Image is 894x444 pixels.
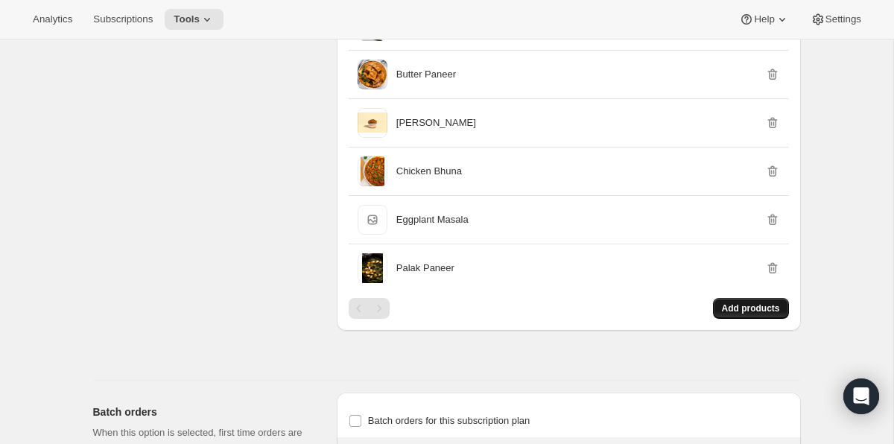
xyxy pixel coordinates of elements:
[24,9,81,30] button: Analytics
[713,298,789,319] button: Add products
[754,13,774,25] span: Help
[93,13,153,25] span: Subscriptions
[396,115,476,130] p: [PERSON_NAME]
[396,67,456,82] p: Butter Paneer
[174,13,200,25] span: Tools
[396,212,469,227] p: Eggplant Masala
[825,13,861,25] span: Settings
[84,9,162,30] button: Subscriptions
[843,378,879,414] div: Open Intercom Messenger
[165,9,223,30] button: Tools
[722,302,780,314] span: Add products
[802,9,870,30] button: Settings
[358,60,387,89] img: Butter Paneer
[396,164,462,179] p: Chicken Bhuna
[368,415,530,426] span: Batch orders for this subscription plan
[33,13,72,25] span: Analytics
[730,9,798,30] button: Help
[396,261,454,276] p: Palak Paneer
[93,405,313,419] h2: Batch orders
[349,298,390,319] nav: Pagination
